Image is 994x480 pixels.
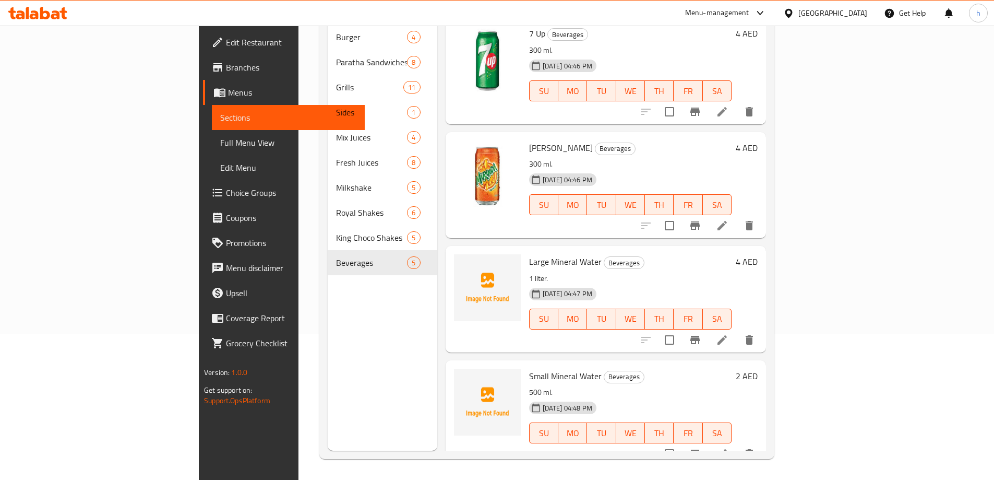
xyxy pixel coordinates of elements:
button: SA [703,423,732,443]
h6: 4 AED [736,254,758,269]
button: SU [529,194,558,215]
button: FR [674,194,702,215]
button: SU [529,80,558,101]
span: TU [591,197,612,213]
span: [DATE] 04:48 PM [538,403,596,413]
span: 8 [408,158,420,168]
div: Mix Juices4 [328,125,437,150]
button: delete [737,99,762,124]
div: items [407,131,420,144]
span: WE [620,84,641,99]
span: MO [562,84,583,99]
div: Grills [336,81,404,93]
p: 1 liter. [529,272,732,285]
span: 1.0.0 [231,366,247,379]
img: Small Mineral Water [454,369,521,436]
button: Branch-specific-item [682,99,708,124]
a: Edit menu item [716,219,728,232]
div: Beverages [595,143,636,155]
span: Coupons [226,212,356,224]
div: Fresh Juices [336,156,408,169]
span: 5 [408,233,420,243]
span: Branches [226,61,356,74]
a: Sections [212,105,365,130]
span: WE [620,426,641,441]
a: Support.OpsPlatform [204,394,270,407]
button: MO [558,194,587,215]
button: FR [674,80,702,101]
span: SU [534,197,554,213]
div: Mix Juices [336,131,408,144]
span: SU [534,311,554,326]
a: Choice Groups [203,180,365,205]
span: King Choco Shakes [336,231,408,244]
span: TH [649,426,669,441]
a: Menus [203,80,365,105]
span: FR [678,197,698,213]
span: [PERSON_NAME] [529,140,593,156]
button: Branch-specific-item [682,441,708,466]
span: Sections [220,111,356,124]
button: TU [587,309,616,330]
span: Select to update [658,329,680,351]
span: TH [649,84,669,99]
span: 7 Up [529,26,545,41]
span: TH [649,197,669,213]
a: Coverage Report [203,306,365,331]
button: TH [645,80,674,101]
div: Sides1 [328,100,437,125]
button: FR [674,309,702,330]
div: Beverages [604,371,644,383]
h6: 2 AED [736,369,758,383]
div: Fresh Juices8 [328,150,437,175]
button: TU [587,80,616,101]
span: TU [591,311,612,326]
div: Beverages5 [328,250,437,275]
span: 4 [408,32,420,42]
a: Edit menu item [716,334,728,346]
a: Promotions [203,230,365,255]
span: Beverages [604,371,644,383]
span: MO [562,197,583,213]
span: Select to update [658,215,680,237]
span: MO [562,426,583,441]
span: Edit Menu [220,161,356,174]
div: items [407,256,420,269]
span: Royal Shakes [336,206,408,219]
span: Beverages [604,257,644,269]
span: Menus [228,86,356,99]
button: WE [616,80,645,101]
div: Burger [336,31,408,43]
span: Edit Restaurant [226,36,356,49]
a: Edit menu item [716,448,728,460]
div: King Choco Shakes5 [328,225,437,250]
span: TH [649,311,669,326]
button: delete [737,327,762,353]
span: Beverages [548,29,588,41]
span: Full Menu View [220,136,356,149]
span: WE [620,311,641,326]
span: FR [678,426,698,441]
button: WE [616,309,645,330]
span: SA [707,197,727,213]
a: Edit Restaurant [203,30,365,55]
a: Edit menu item [716,106,728,118]
a: Menu disclaimer [203,255,365,280]
span: [DATE] 04:47 PM [538,289,596,299]
button: SU [529,309,558,330]
span: Sides [336,106,408,119]
span: 8 [408,57,420,67]
span: FR [678,311,698,326]
span: h [976,7,980,19]
div: items [407,56,420,68]
div: Milkshake5 [328,175,437,200]
div: items [407,181,420,194]
span: Promotions [226,237,356,249]
span: Version: [204,366,230,379]
p: 500 ml. [529,386,732,399]
span: 5 [408,258,420,268]
div: Menu-management [685,7,749,19]
span: Menu disclaimer [226,262,356,274]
